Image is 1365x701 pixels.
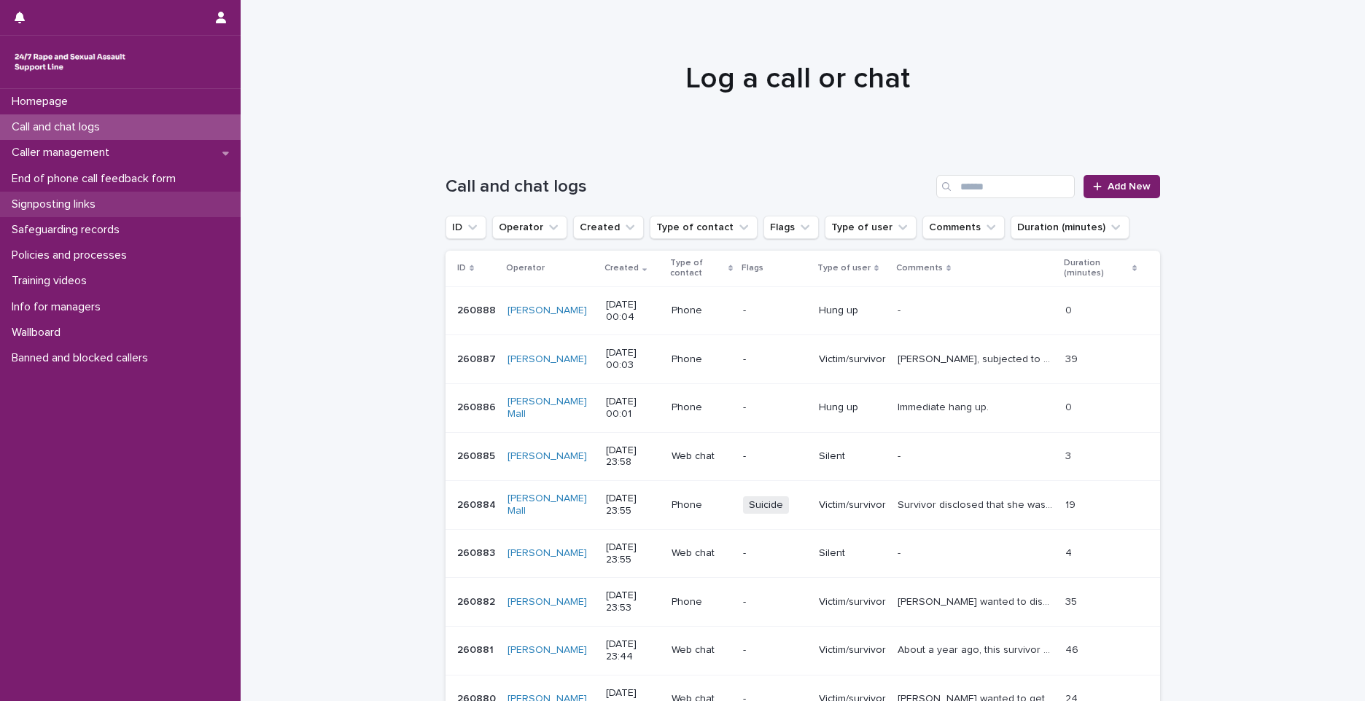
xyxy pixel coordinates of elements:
p: Caller wanted to discuss difficulties with life. Significant silences throughout. [898,593,1057,608]
p: - [743,450,807,463]
p: 260882 [457,593,498,608]
a: [PERSON_NAME] [507,596,587,608]
p: Training videos [6,274,98,288]
p: - [743,596,807,608]
tr: 260888260888 [PERSON_NAME] [DATE] 00:04Phone-Hung up-- 00 [446,286,1160,335]
h1: Call and chat logs [446,176,930,197]
p: Type of user [817,260,871,276]
p: Caller management [6,146,121,160]
p: [DATE] 23:55 [606,493,660,517]
p: [DATE] 00:03 [606,347,660,372]
p: - [898,544,903,560]
span: Add New [1108,181,1151,192]
a: [PERSON_NAME] [507,353,587,366]
p: [DATE] 00:01 [606,396,660,420]
p: 260887 [457,350,499,366]
tr: 260883260883 [PERSON_NAME] [DATE] 23:55Web chat-Silent-- 44 [446,529,1160,578]
p: 260881 [457,641,497,657]
p: [DATE] 23:44 [606,638,660,663]
p: - [743,644,807,657]
p: [DATE] 23:53 [606,590,660,614]
p: Phone [672,353,731,366]
p: - [898,302,903,317]
p: [DATE] 00:04 [606,299,660,324]
p: 260888 [457,302,499,317]
button: Comments [922,216,1005,239]
button: Created [573,216,644,239]
p: Victim/survivor [819,499,886,512]
p: 3 [1065,447,1074,463]
p: Silent [819,547,886,560]
p: About a year ago, this survivor was assaulted by a GP during a gynecological procedure. I signpos... [898,641,1057,657]
p: - [743,402,807,414]
p: 4 [1065,544,1075,560]
button: Type of contact [650,216,758,239]
p: Type of contact [670,255,725,282]
p: Alison, subjected to rape by father, also physical abuse, mention of court case. We talked about ... [898,350,1057,366]
p: Flags [742,260,763,276]
p: Signposting links [6,197,107,211]
p: 0 [1065,302,1075,317]
p: Comments [896,260,943,276]
p: Phone [672,499,731,512]
p: Duration (minutes) [1064,255,1129,282]
tr: 260886260886 [PERSON_NAME] Mall [DATE] 00:01Phone-Hung upImmediate hang up.Immediate hang up. 00 [446,383,1160,432]
p: [DATE] 23:58 [606,445,660,469]
p: Info for managers [6,300,112,314]
p: Web chat [672,547,731,560]
p: End of phone call feedback form [6,172,187,186]
h1: Log a call or chat [440,61,1155,96]
p: Hung up [819,402,886,414]
p: Survivor disclosed that she was raped by her date, she discussed her feelings around this. She sh... [898,496,1057,512]
p: Operator [506,260,545,276]
p: Victim/survivor [819,353,886,366]
a: [PERSON_NAME] Mall [507,493,594,517]
p: 39 [1065,350,1081,366]
tr: 260887260887 [PERSON_NAME] [DATE] 00:03Phone-Victim/survivor[PERSON_NAME], subjected to rape by f... [446,335,1160,384]
p: Immediate hang up. [898,399,992,414]
p: - [743,305,807,317]
p: 260883 [457,544,498,560]
a: [PERSON_NAME] [507,305,587,317]
p: Call and chat logs [6,120,112,134]
p: Policies and processes [6,248,139,262]
p: Banned and blocked callers [6,351,160,365]
p: Web chat [672,450,731,463]
p: Homepage [6,95,79,109]
tr: 260881260881 [PERSON_NAME] [DATE] 23:44Web chat-Victim/survivorAbout a year ago, this survivor wa... [446,626,1160,675]
tr: 260882260882 [PERSON_NAME] [DATE] 23:53Phone-Victim/survivor[PERSON_NAME] wanted to discuss diffi... [446,578,1160,627]
span: Suicide [743,496,789,514]
p: Silent [819,450,886,463]
p: Victim/survivor [819,644,886,657]
button: Duration (minutes) [1011,216,1129,239]
a: [PERSON_NAME] [507,547,587,560]
a: Add New [1084,175,1160,198]
p: Victim/survivor [819,596,886,608]
p: 260885 [457,447,498,463]
input: Search [936,175,1075,198]
p: Wallboard [6,326,72,340]
p: 260884 [457,496,499,512]
p: ID [457,260,466,276]
p: 19 [1065,496,1078,512]
a: [PERSON_NAME] [507,644,587,657]
tr: 260884260884 [PERSON_NAME] Mall [DATE] 23:55PhoneSuicideVictim/survivorSurvivor disclosed that sh... [446,481,1160,530]
p: Phone [672,305,731,317]
button: ID [446,216,486,239]
p: Safeguarding records [6,223,131,237]
button: Type of user [825,216,917,239]
p: Web chat [672,644,731,657]
button: Operator [492,216,567,239]
p: Phone [672,402,731,414]
p: - [743,353,807,366]
a: [PERSON_NAME] [507,450,587,463]
p: 46 [1065,641,1081,657]
a: [PERSON_NAME] Mall [507,396,594,420]
tr: 260885260885 [PERSON_NAME] [DATE] 23:58Web chat-Silent-- 33 [446,432,1160,481]
p: 260886 [457,399,499,414]
p: 0 [1065,399,1075,414]
p: Created [604,260,639,276]
p: Phone [672,596,731,608]
button: Flags [763,216,819,239]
